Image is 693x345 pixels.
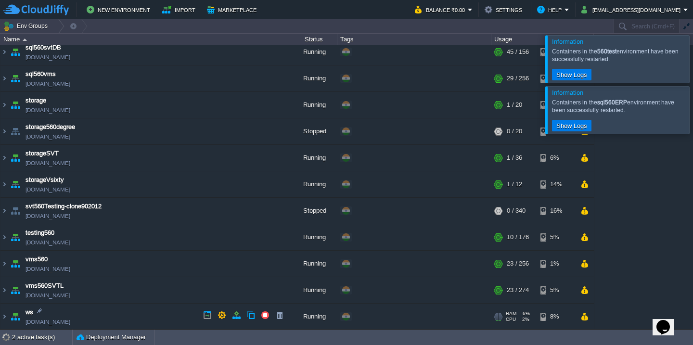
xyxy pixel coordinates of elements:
[289,118,337,144] div: Stopped
[26,255,48,264] a: vms560
[289,304,337,330] div: Running
[23,38,27,41] img: AMDAwAAAACH5BAEAAAAALAAAAAABAAEAAAICRAEAOw==
[581,4,683,15] button: [EMAIL_ADDRESS][DOMAIN_NAME]
[540,251,572,277] div: 1%
[26,202,102,211] a: svt560Testing-clone902012
[485,4,525,15] button: Settings
[26,264,70,274] a: [DOMAIN_NAME]
[507,277,529,303] div: 23 / 274
[338,34,491,45] div: Tags
[507,145,522,171] div: 1 / 36
[507,92,522,118] div: 1 / 20
[552,89,583,96] span: Information
[537,4,565,15] button: Help
[507,224,529,250] div: 10 / 176
[26,175,64,185] a: storageVsixty
[0,118,8,144] img: AMDAwAAAACH5BAEAAAAALAAAAAABAAEAAAICRAEAOw==
[26,105,70,115] span: [DOMAIN_NAME]
[87,4,153,15] button: New Environment
[552,99,687,114] div: Containers in the environment have been successfully restarted.
[289,39,337,65] div: Running
[552,38,583,45] span: Information
[553,121,590,130] button: Show Logs
[492,34,593,45] div: Usage
[26,281,64,291] span: vms560SVTL
[26,238,70,247] a: [DOMAIN_NAME]
[9,198,22,224] img: AMDAwAAAACH5BAEAAAAALAAAAAABAAEAAAICRAEAOw==
[540,198,572,224] div: 16%
[3,19,51,33] button: Env Groups
[289,224,337,250] div: Running
[290,34,337,45] div: Status
[507,171,522,197] div: 1 / 12
[77,332,146,342] button: Deployment Manager
[540,145,572,171] div: 6%
[26,122,75,132] a: storage560degree
[520,311,530,317] span: 6%
[507,118,522,144] div: 0 / 20
[9,304,22,330] img: AMDAwAAAACH5BAEAAAAALAAAAAABAAEAAAICRAEAOw==
[0,92,8,118] img: AMDAwAAAACH5BAEAAAAALAAAAAABAAEAAAICRAEAOw==
[540,39,572,65] div: 26%
[26,79,70,89] span: [DOMAIN_NAME]
[507,251,529,277] div: 23 / 256
[26,317,70,327] a: [DOMAIN_NAME]
[26,52,70,62] span: [DOMAIN_NAME]
[26,211,70,221] a: [DOMAIN_NAME]
[289,145,337,171] div: Running
[3,4,69,16] img: CloudJiffy
[540,224,572,250] div: 5%
[0,145,8,171] img: AMDAwAAAACH5BAEAAAAALAAAAAABAAEAAAICRAEAOw==
[507,198,526,224] div: 0 / 340
[0,224,8,250] img: AMDAwAAAACH5BAEAAAAALAAAAAABAAEAAAICRAEAOw==
[26,43,61,52] a: sql560svtDB
[506,311,516,317] span: RAM
[289,251,337,277] div: Running
[540,92,572,118] div: 56%
[9,171,22,197] img: AMDAwAAAACH5BAEAAAAALAAAAAABAAEAAAICRAEAOw==
[0,251,8,277] img: AMDAwAAAACH5BAEAAAAALAAAAAABAAEAAAICRAEAOw==
[1,34,289,45] div: Name
[26,158,70,168] span: [DOMAIN_NAME]
[540,65,572,91] div: 16%
[9,39,22,65] img: AMDAwAAAACH5BAEAAAAALAAAAAABAAEAAAICRAEAOw==
[0,39,8,65] img: AMDAwAAAACH5BAEAAAAALAAAAAABAAEAAAICRAEAOw==
[162,4,198,15] button: Import
[9,251,22,277] img: AMDAwAAAACH5BAEAAAAALAAAAAABAAEAAAICRAEAOw==
[26,228,54,238] a: testing560
[9,145,22,171] img: AMDAwAAAACH5BAEAAAAALAAAAAABAAEAAAICRAEAOw==
[26,69,56,79] a: sql560vms
[507,65,529,91] div: 29 / 256
[0,171,8,197] img: AMDAwAAAACH5BAEAAAAALAAAAAABAAEAAAICRAEAOw==
[289,277,337,303] div: Running
[289,198,337,224] div: Stopped
[26,185,70,194] span: [DOMAIN_NAME]
[26,149,59,158] a: storageSVT
[507,39,529,65] div: 45 / 156
[26,132,70,141] span: [DOMAIN_NAME]
[26,307,33,317] a: ws
[9,92,22,118] img: AMDAwAAAACH5BAEAAAAALAAAAAABAAEAAAICRAEAOw==
[9,65,22,91] img: AMDAwAAAACH5BAEAAAAALAAAAAABAAEAAAICRAEAOw==
[207,4,259,15] button: Marketplace
[26,96,46,105] a: storage
[552,48,687,63] div: Containers in the environment have been successfully restarted.
[12,330,72,345] div: 2 active task(s)
[9,277,22,303] img: AMDAwAAAACH5BAEAAAAALAAAAAABAAEAAAICRAEAOw==
[289,65,337,91] div: Running
[289,171,337,197] div: Running
[540,171,572,197] div: 14%
[506,317,516,322] span: CPU
[289,92,337,118] div: Running
[553,70,590,79] button: Show Logs
[0,304,8,330] img: AMDAwAAAACH5BAEAAAAALAAAAAABAAEAAAICRAEAOw==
